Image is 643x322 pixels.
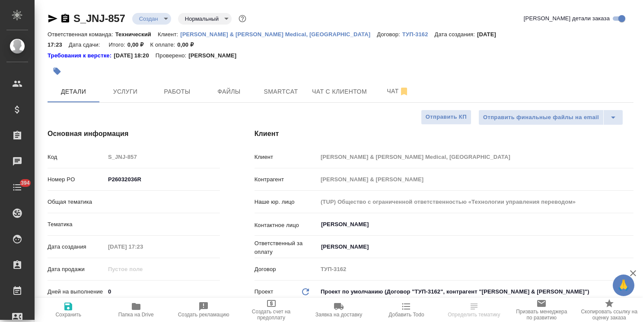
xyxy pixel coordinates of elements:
p: [DATE] 18:20 [114,51,156,60]
button: Нормальный [182,15,221,22]
span: Работы [156,86,198,97]
span: Отправить финальные файлы на email [483,113,599,123]
input: ✎ Введи что-нибудь [105,173,220,186]
p: Контрагент [255,175,318,184]
p: 0,00 ₽ [177,41,200,48]
span: Отправить КП [426,112,467,122]
h4: Клиент [255,129,633,139]
p: Дата создания: [435,31,477,38]
p: [PERSON_NAME] & [PERSON_NAME] Medical, [GEOGRAPHIC_DATA] [180,31,377,38]
p: Клиент: [158,31,180,38]
div: ​ [105,217,220,232]
button: Скопировать ссылку на оценку заказа [576,298,643,322]
p: Контактное лицо [255,221,318,230]
span: Услуги [105,86,146,97]
span: Чат [377,86,419,97]
input: Пустое поле [105,151,220,163]
button: Open [629,246,630,248]
span: Определить тематику [448,312,500,318]
button: Создан [137,15,161,22]
input: Пустое поле [318,263,633,275]
span: Заявка на доставку [315,312,362,318]
span: Папка на Drive [118,312,154,318]
a: Требования к верстке: [48,51,114,60]
button: Добавить Todo [372,298,440,322]
button: Папка на Drive [102,298,169,322]
button: 🙏 [613,275,634,296]
p: ТУП-3162 [402,31,435,38]
p: К оплате: [150,41,178,48]
div: Создан [132,13,171,25]
p: Клиент [255,153,318,161]
span: 🙏 [616,276,631,294]
span: Детали [53,86,94,97]
a: ТУП-3162 [402,30,435,38]
button: Добавить тэг [48,62,67,81]
button: Отправить финальные файлы на email [478,110,604,125]
p: Дней на выполнение [48,287,105,296]
p: Номер PO [48,175,105,184]
button: Отправить КП [421,110,471,125]
span: Сохранить [55,312,81,318]
button: Создать рекламацию [170,298,237,322]
button: Open [629,224,630,225]
p: Код [48,153,105,161]
p: Дата сдачи: [69,41,102,48]
span: Чат с клиентом [312,86,367,97]
svg: Отписаться [399,86,409,97]
div: split button [478,110,623,125]
span: Smartcat [260,86,302,97]
span: Призвать менеджера по развитию [513,309,570,321]
input: Пустое поле [318,196,633,208]
span: [PERSON_NAME] детали заказа [524,14,610,23]
p: Дата создания [48,243,105,251]
p: Тематика [48,220,105,229]
p: [PERSON_NAME] [188,51,243,60]
p: 0,00 ₽ [127,41,150,48]
button: Сохранить [35,298,102,322]
p: Проект [255,287,274,296]
button: Определить тематику [440,298,508,322]
button: Скопировать ссылку для ЯМессенджера [48,13,58,24]
span: Скопировать ссылку на оценку заказа [581,309,638,321]
div: Нажми, чтобы открыть папку с инструкцией [48,51,114,60]
a: S_JNJ-857 [73,13,125,24]
div: Проект по умолчанию (Договор "ТУП-3162", контрагент "[PERSON_NAME] & [PERSON_NAME]") [318,284,633,299]
button: Скопировать ссылку [60,13,70,24]
div: Создан [178,13,232,25]
input: Пустое поле [318,151,633,163]
a: 394 [2,177,32,198]
p: Ответственный за оплату [255,239,318,256]
p: Технический [115,31,158,38]
span: Создать рекламацию [178,312,229,318]
input: Пустое поле [318,173,633,186]
p: Общая тематика [48,198,105,206]
button: Доп статусы указывают на важность/срочность заказа [237,13,248,24]
span: Файлы [208,86,250,97]
button: Призвать менеджера по развитию [508,298,575,322]
span: Добавить Todo [388,312,424,318]
input: Пустое поле [105,263,181,275]
span: Создать счет на предоплату [242,309,299,321]
p: Договор [255,265,318,274]
input: Пустое поле [105,240,181,253]
a: [PERSON_NAME] & [PERSON_NAME] Medical, [GEOGRAPHIC_DATA] [180,30,377,38]
p: Проверено: [156,51,189,60]
p: Дата продажи [48,265,105,274]
div: ​ [105,195,220,209]
input: ✎ Введи что-нибудь [105,285,220,298]
button: Создать счет на предоплату [237,298,305,322]
p: Договор: [377,31,402,38]
h4: Основная информация [48,129,220,139]
button: Заявка на доставку [305,298,372,322]
span: 394 [16,179,35,187]
p: Итого: [108,41,127,48]
p: Ответственная команда: [48,31,115,38]
p: Наше юр. лицо [255,198,318,206]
